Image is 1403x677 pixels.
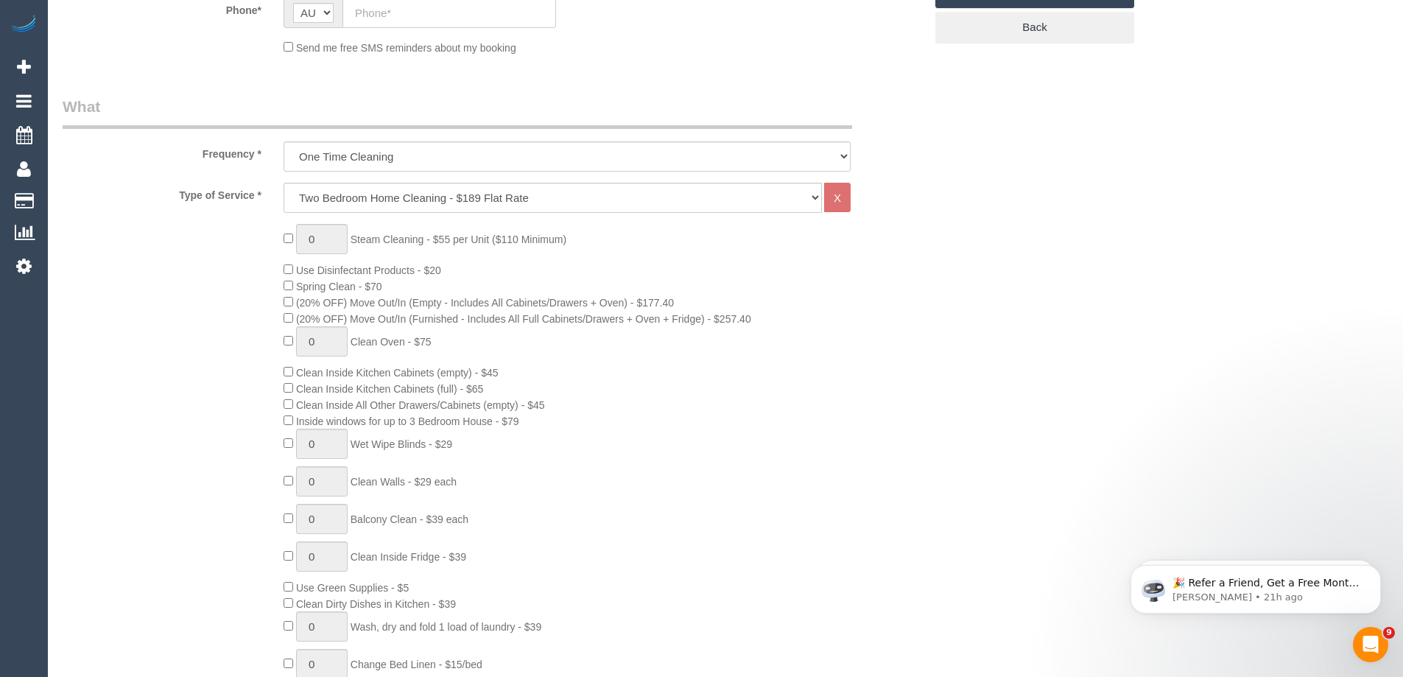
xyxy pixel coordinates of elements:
[296,598,456,610] span: Clean Dirty Dishes in Kitchen - $39
[296,281,382,292] span: Spring Clean - $70
[296,297,674,309] span: (20% OFF) Move Out/In (Empty - Includes All Cabinets/Drawers + Oven) - $177.40
[296,313,751,325] span: (20% OFF) Move Out/In (Furnished - Includes All Full Cabinets/Drawers + Oven + Fridge) - $257.40
[351,551,466,563] span: Clean Inside Fridge - $39
[351,476,457,488] span: Clean Walls - $29 each
[63,96,852,129] legend: What
[351,621,541,633] span: Wash, dry and fold 1 load of laundry - $39
[52,183,272,203] label: Type of Service *
[351,513,468,525] span: Balcony Clean - $39 each
[351,438,452,450] span: Wet Wipe Blinds - $29
[296,42,516,54] span: Send me free SMS reminders about my booking
[1353,627,1388,662] iframe: Intercom live chat
[351,234,566,245] span: Steam Cleaning - $55 per Unit ($110 Minimum)
[935,12,1134,43] a: Back
[351,659,482,670] span: Change Bed Linen - $15/bed
[1108,534,1403,637] iframe: Intercom notifications message
[296,415,519,427] span: Inside windows for up to 3 Bedroom House - $79
[52,141,272,161] label: Frequency *
[351,336,432,348] span: Clean Oven - $75
[296,367,499,379] span: Clean Inside Kitchen Cabinets (empty) - $45
[9,15,38,35] img: Automaid Logo
[296,383,483,395] span: Clean Inside Kitchen Cabinets (full) - $65
[296,399,545,411] span: Clean Inside All Other Drawers/Cabinets (empty) - $45
[296,264,441,276] span: Use Disinfectant Products - $20
[1383,627,1395,639] span: 9
[296,582,409,594] span: Use Green Supplies - $5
